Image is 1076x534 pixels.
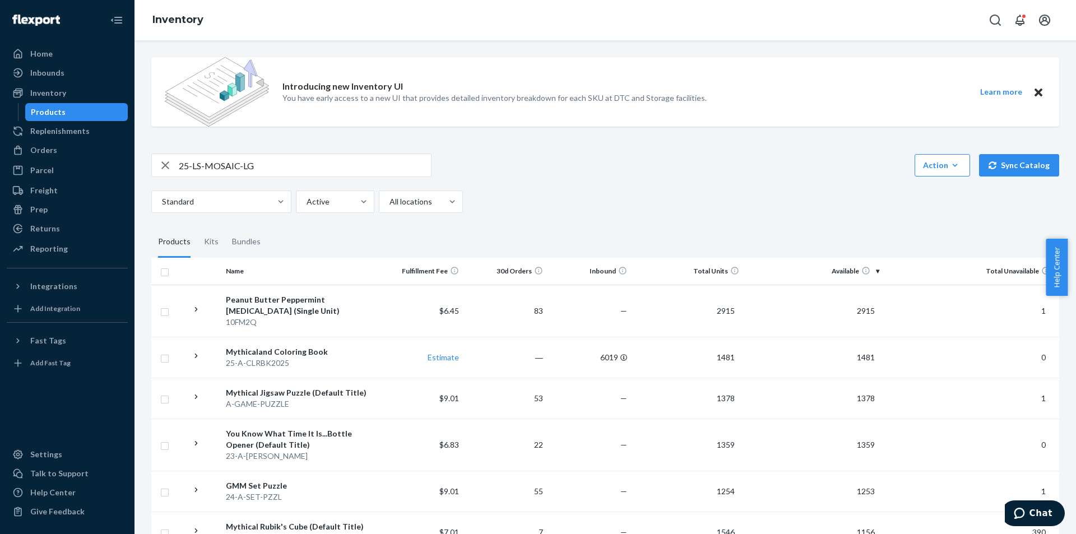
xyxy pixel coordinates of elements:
img: new-reports-banner-icon.82668bd98b6a51aee86340f2a7b77ae3.png [165,57,269,127]
img: Flexport logo [12,15,60,26]
span: 0 [1037,352,1050,362]
div: Parcel [30,165,54,176]
div: Products [31,106,66,118]
div: Settings [30,449,62,460]
div: Mythical Rubik's Cube (Default Title) [226,521,374,532]
div: Prep [30,204,48,215]
div: Talk to Support [30,468,89,479]
div: Peanut Butter Peppermint [MEDICAL_DATA] (Single Unit) [226,294,374,317]
span: 1378 [852,393,879,403]
div: Kits [204,226,219,258]
span: 0 [1037,440,1050,449]
span: 2915 [852,306,879,315]
button: Learn more [973,85,1029,99]
div: 24-A-SET-PZZL [226,491,374,503]
td: 55 [463,471,548,512]
div: Add Integration [30,304,80,313]
div: Reporting [30,243,68,254]
span: 1359 [712,440,739,449]
div: GMM Set Puzzle [226,480,374,491]
p: You have early access to a new UI that provides detailed inventory breakdown for each SKU at DTC ... [282,92,707,104]
button: Open notifications [1009,9,1031,31]
span: 1481 [712,352,739,362]
input: All locations [388,196,389,207]
a: Prep [7,201,128,219]
a: Home [7,45,128,63]
a: Estimate [428,352,459,362]
button: Talk to Support [7,465,128,482]
a: Add Fast Tag [7,354,128,372]
button: Close Navigation [105,9,128,31]
span: — [620,306,627,315]
div: A-GAME-PUZZLE [226,398,374,410]
th: Total Unavailable [884,258,1059,285]
span: 1 [1037,393,1050,403]
div: Inventory [30,87,66,99]
span: Help Center [1046,239,1068,296]
div: Orders [30,145,57,156]
td: 53 [463,378,548,419]
p: Introducing new Inventory UI [282,80,403,93]
input: Active [305,196,307,207]
button: Integrations [7,277,128,295]
button: Close [1031,85,1046,99]
div: Bundles [232,226,261,258]
th: Fulfillment Fee [379,258,463,285]
div: Integrations [30,281,77,292]
div: 25-A-CLRBK2025 [226,357,374,369]
th: Inbound [548,258,632,285]
a: Help Center [7,484,128,502]
a: Parcel [7,161,128,179]
div: Inbounds [30,67,64,78]
input: Standard [161,196,162,207]
span: $6.45 [439,306,459,315]
span: $9.01 [439,393,459,403]
th: Name [221,258,379,285]
td: 83 [463,285,548,337]
span: — [620,440,627,449]
span: 1481 [852,352,879,362]
div: Freight [30,185,58,196]
div: Products [158,226,191,258]
div: Returns [30,223,60,234]
div: You Know What Time It Is...Bottle Opener (Default Title) [226,428,374,451]
a: Inventory [7,84,128,102]
th: Available [744,258,884,285]
span: — [620,393,627,403]
div: Add Fast Tag [30,358,71,368]
button: Open Search Box [984,9,1007,31]
a: Returns [7,220,128,238]
div: Give Feedback [30,506,85,517]
td: 22 [463,419,548,471]
button: Fast Tags [7,332,128,350]
button: Sync Catalog [979,154,1059,177]
a: Freight [7,182,128,199]
a: Orders [7,141,128,159]
a: Add Integration [7,300,128,318]
a: Reporting [7,240,128,258]
div: Home [30,48,53,59]
a: Settings [7,445,128,463]
a: Products [25,103,128,121]
input: Search inventory by name or sku [179,154,431,177]
button: Open account menu [1033,9,1056,31]
ol: breadcrumbs [143,4,212,36]
span: — [620,486,627,496]
span: $6.83 [439,440,459,449]
div: Mythical Jigsaw Puzzle (Default Title) [226,387,374,398]
span: 1 [1037,486,1050,496]
span: 1 [1037,306,1050,315]
div: Help Center [30,487,76,498]
th: Total Units [632,258,744,285]
td: ― [463,337,548,378]
span: 1359 [852,440,879,449]
div: Replenishments [30,126,90,137]
span: 1378 [712,393,739,403]
td: 6019 [548,337,632,378]
span: $9.01 [439,486,459,496]
span: 1254 [712,486,739,496]
a: Inbounds [7,64,128,82]
span: 2915 [712,306,739,315]
div: Mythicaland Coloring Book [226,346,374,357]
button: Action [915,154,970,177]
